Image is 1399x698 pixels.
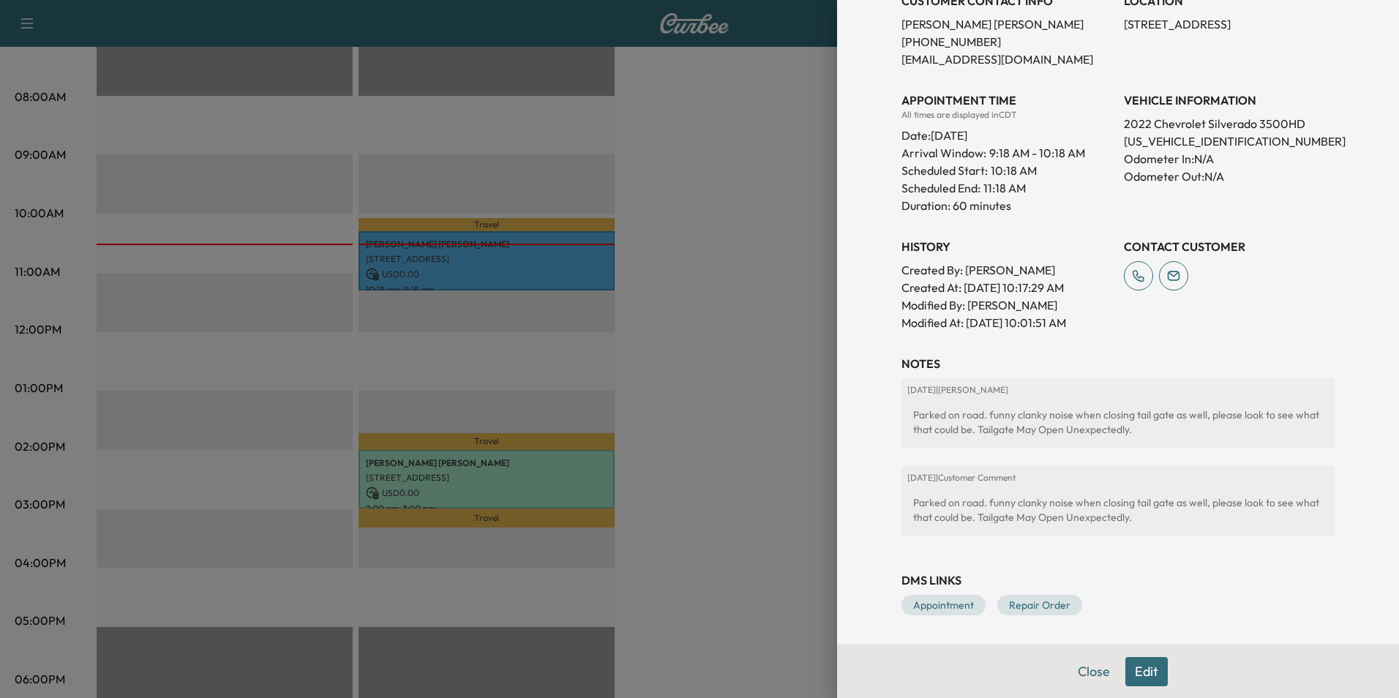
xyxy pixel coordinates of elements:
span: 9:18 AM - 10:18 AM [989,144,1085,162]
div: Parked on road. funny clanky noise when closing tail gate as well, please look to see what that c... [907,489,1329,530]
p: [US_VEHICLE_IDENTIFICATION_NUMBER] [1124,132,1335,150]
p: [DATE] | Customer Comment [907,472,1329,484]
p: [STREET_ADDRESS] [1124,15,1335,33]
button: Edit [1125,657,1168,686]
p: Created At : [DATE] 10:17:29 AM [901,279,1112,296]
p: 11:18 AM [983,179,1026,197]
p: [PERSON_NAME] [PERSON_NAME] [901,15,1112,33]
p: Arrival Window: [901,144,1112,162]
p: Scheduled End: [901,179,980,197]
p: [PHONE_NUMBER] [901,33,1112,50]
h3: CONTACT CUSTOMER [1124,238,1335,255]
p: 2022 Chevrolet Silverado 3500HD [1124,115,1335,132]
div: Parked on road. funny clanky noise when closing tail gate as well, please look to see what that c... [907,402,1329,443]
h3: History [901,238,1112,255]
p: Odometer Out: N/A [1124,168,1335,185]
a: Appointment [901,595,986,615]
p: Created By : [PERSON_NAME] [901,261,1112,279]
p: [EMAIL_ADDRESS][DOMAIN_NAME] [901,50,1112,68]
a: Repair Order [997,595,1082,615]
div: All times are displayed in CDT [901,109,1112,121]
p: 10:18 AM [991,162,1037,179]
p: Modified At : [DATE] 10:01:51 AM [901,314,1112,331]
h3: NOTES [901,355,1335,372]
h3: APPOINTMENT TIME [901,91,1112,109]
button: Close [1068,657,1119,686]
div: Date: [DATE] [901,121,1112,144]
p: Odometer In: N/A [1124,150,1335,168]
h3: DMS Links [901,571,1335,589]
p: Scheduled Start: [901,162,988,179]
h3: VEHICLE INFORMATION [1124,91,1335,109]
p: Duration: 60 minutes [901,197,1112,214]
p: [DATE] | [PERSON_NAME] [907,384,1329,396]
p: Modified By : [PERSON_NAME] [901,296,1112,314]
